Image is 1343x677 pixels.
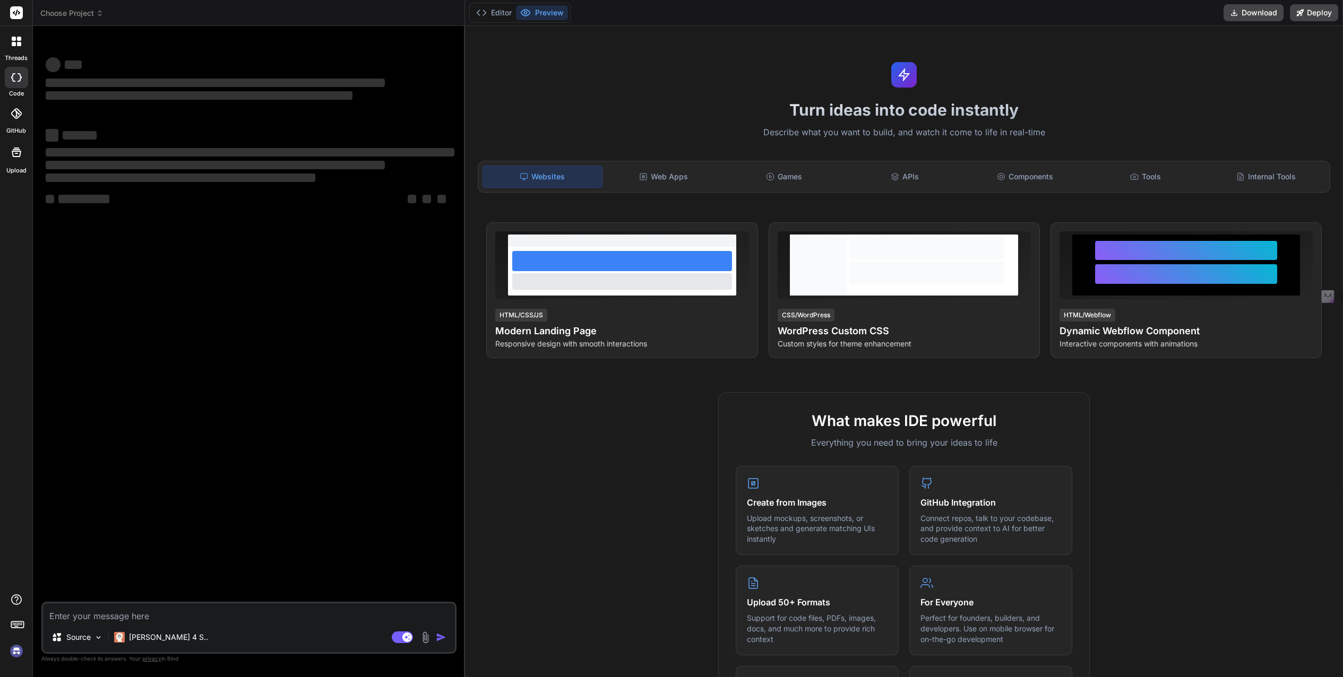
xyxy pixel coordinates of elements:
div: HTML/Webflow [1060,309,1115,322]
span: ‌ [437,195,446,203]
label: GitHub [6,126,26,135]
label: code [9,89,24,98]
p: Source [66,632,91,643]
span: ‌ [63,131,97,140]
label: threads [5,54,28,63]
span: ‌ [423,195,431,203]
p: Everything you need to bring your ideas to life [736,436,1072,449]
span: ‌ [46,195,54,203]
h4: Create from Images [747,496,888,509]
span: ‌ [46,161,385,169]
span: Choose Project [40,8,104,19]
img: Pick Models [94,633,103,642]
p: Always double-check its answers. Your in Bind [41,654,457,664]
h4: Upload 50+ Formats [747,596,888,609]
h4: GitHub Integration [920,496,1061,509]
img: signin [7,642,25,660]
p: Interactive components with animations [1060,338,1313,349]
div: CSS/WordPress [778,309,834,322]
div: Internal Tools [1207,166,1325,188]
span: privacy [142,655,161,662]
img: Claude 4 Sonnet [114,632,125,643]
h4: WordPress Custom CSS [778,324,1031,338]
img: attachment [419,631,432,644]
div: Components [966,166,1084,188]
label: Upload [6,166,27,175]
p: [PERSON_NAME] 4 S.. [129,632,208,643]
h1: Turn ideas into code instantly [471,100,1337,119]
img: icon [436,632,446,643]
span: ‌ [46,148,454,157]
div: APIs [846,166,964,188]
button: Preview [516,5,568,20]
button: Editor [472,5,516,20]
span: ‌ [46,129,58,142]
span: ‌ [65,60,82,69]
h4: Modern Landing Page [495,324,748,338]
span: ‌ [408,195,416,203]
p: Upload mockups, screenshots, or sketches and generate matching UIs instantly [747,513,888,544]
p: Custom styles for theme enhancement [778,338,1031,349]
h2: What makes IDE powerful [736,410,1072,432]
div: Web Apps [605,166,723,188]
div: Tools [1087,166,1205,188]
span: ‌ [58,195,109,203]
h4: Dynamic Webflow Component [1060,324,1313,338]
div: Games [725,166,843,188]
h4: For Everyone [920,596,1061,609]
button: Deploy [1290,4,1338,21]
button: Download [1224,4,1284,21]
span: ‌ [46,91,352,100]
p: Connect repos, talk to your codebase, and provide context to AI for better code generation [920,513,1061,544]
span: ‌ [46,57,61,72]
div: Websites [483,166,602,188]
p: Support for code files, PDFs, images, docs, and much more to provide rich context [747,613,888,644]
span: ‌ [46,173,315,182]
p: Describe what you want to build, and watch it come to life in real-time [471,126,1337,140]
p: Responsive design with smooth interactions [495,338,748,349]
span: ‌ [46,79,385,87]
div: HTML/CSS/JS [495,309,547,322]
p: Perfect for founders, builders, and developers. Use on mobile browser for on-the-go development [920,613,1061,644]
